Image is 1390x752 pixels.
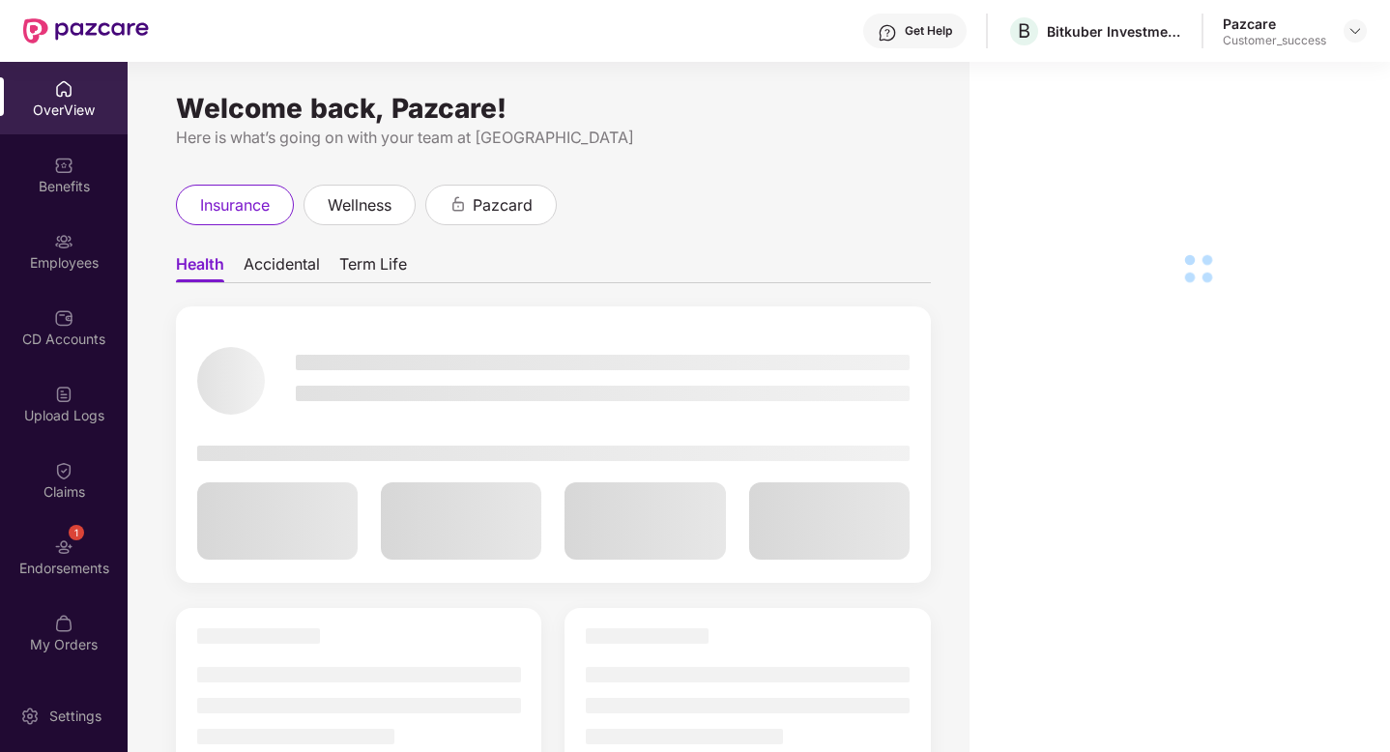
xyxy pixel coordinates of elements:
img: svg+xml;base64,PHN2ZyBpZD0iSGVscC0zMngzMiIgeG1sbnM9Imh0dHA6Ly93d3cudzMub3JnLzIwMDAvc3ZnIiB3aWR0aD... [878,23,897,43]
div: animation [449,195,467,213]
img: svg+xml;base64,PHN2ZyBpZD0iTXlfT3JkZXJzIiBkYXRhLW5hbWU9Ik15IE9yZGVycyIgeG1sbnM9Imh0dHA6Ly93d3cudz... [54,614,73,633]
div: Here is what’s going on with your team at [GEOGRAPHIC_DATA] [176,126,931,150]
span: Accidental [244,254,320,282]
img: svg+xml;base64,PHN2ZyBpZD0iQmVuZWZpdHMiIHhtbG5zPSJodHRwOi8vd3d3LnczLm9yZy8yMDAwL3N2ZyIgd2lkdGg9Ij... [54,156,73,175]
img: svg+xml;base64,PHN2ZyBpZD0iRW5kb3JzZW1lbnRzIiB4bWxucz0iaHR0cDovL3d3dy53My5vcmcvMjAwMC9zdmciIHdpZH... [54,537,73,557]
img: svg+xml;base64,PHN2ZyBpZD0iVXBsb2FkX0xvZ3MiIGRhdGEtbmFtZT0iVXBsb2FkIExvZ3MiIHhtbG5zPSJodHRwOi8vd3... [54,385,73,404]
div: Settings [43,707,107,726]
img: svg+xml;base64,PHN2ZyBpZD0iSG9tZSIgeG1sbnM9Imh0dHA6Ly93d3cudzMub3JnLzIwMDAvc3ZnIiB3aWR0aD0iMjAiIG... [54,79,73,99]
div: Bitkuber Investments Pvt Limited [1047,22,1182,41]
div: Customer_success [1223,33,1326,48]
img: svg+xml;base64,PHN2ZyBpZD0iRHJvcGRvd24tMzJ4MzIiIHhtbG5zPSJodHRwOi8vd3d3LnczLm9yZy8yMDAwL3N2ZyIgd2... [1347,23,1363,39]
img: svg+xml;base64,PHN2ZyBpZD0iRW1wbG95ZWVzIiB4bWxucz0iaHR0cDovL3d3dy53My5vcmcvMjAwMC9zdmciIHdpZHRoPS... [54,232,73,251]
span: Term Life [339,254,407,282]
div: 1 [69,525,84,540]
span: insurance [200,193,270,217]
img: svg+xml;base64,PHN2ZyBpZD0iQ2xhaW0iIHhtbG5zPSJodHRwOi8vd3d3LnczLm9yZy8yMDAwL3N2ZyIgd2lkdGg9IjIwIi... [54,461,73,480]
span: wellness [328,193,391,217]
span: pazcard [473,193,533,217]
div: Welcome back, Pazcare! [176,101,931,116]
div: Get Help [905,23,952,39]
img: New Pazcare Logo [23,18,149,43]
span: Health [176,254,224,282]
div: Pazcare [1223,14,1326,33]
img: svg+xml;base64,PHN2ZyBpZD0iQ0RfQWNjb3VudHMiIGRhdGEtbmFtZT0iQ0QgQWNjb3VudHMiIHhtbG5zPSJodHRwOi8vd3... [54,308,73,328]
img: svg+xml;base64,PHN2ZyBpZD0iU2V0dGluZy0yMHgyMCIgeG1sbnM9Imh0dHA6Ly93d3cudzMub3JnLzIwMDAvc3ZnIiB3aW... [20,707,40,726]
span: B [1018,19,1030,43]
